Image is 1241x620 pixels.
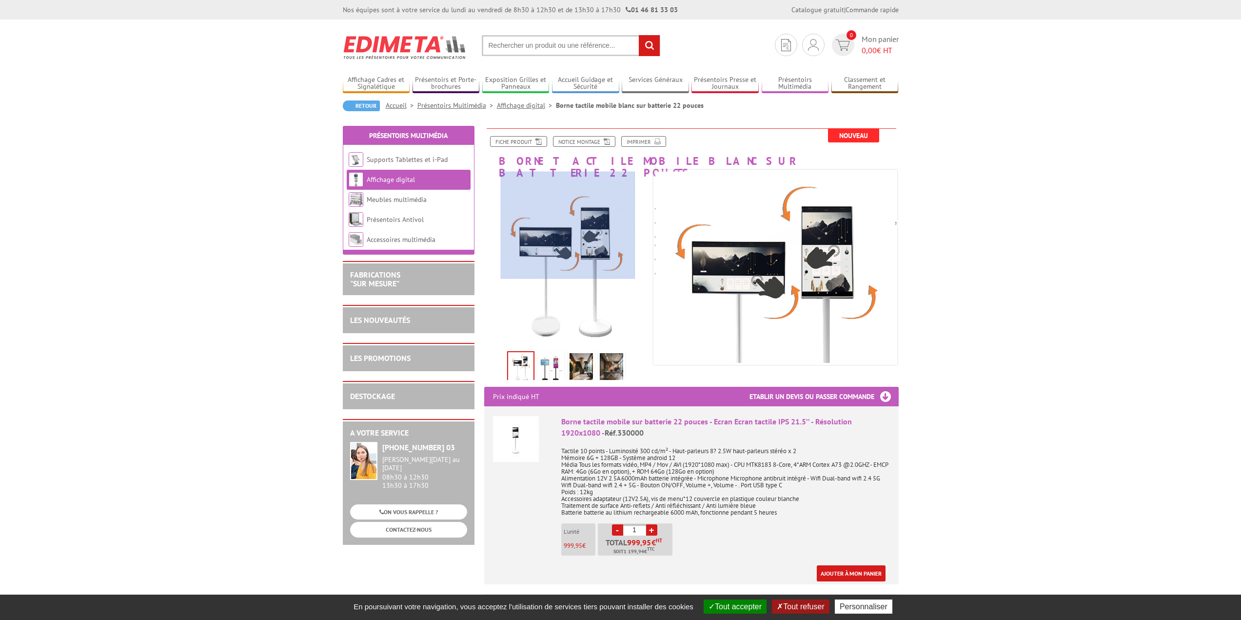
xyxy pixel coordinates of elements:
[349,212,363,227] img: Présentoirs Antivol
[350,315,410,325] a: LES NOUVEAUTÉS
[817,565,886,581] a: Ajouter à mon panier
[350,391,395,401] a: DESTOCKAGE
[350,522,467,537] a: CONTACTEZ-NOUS
[350,270,400,288] a: FABRICATIONS"Sur Mesure"
[369,131,448,140] a: Présentoirs Multimédia
[612,524,623,536] a: -
[343,100,380,111] a: Retour
[862,34,899,56] span: Mon panier
[417,101,497,110] a: Présentoirs Multimédia
[343,76,410,92] a: Affichage Cadres et Signalétique
[561,441,890,516] p: Tactile 10 points - Luminosité 300 cd/m² - Haut-parleurs 8? 2.5W haut-parleurs stéréo x 2 Mémoire...
[749,387,899,406] h3: Etablir un devis ou passer commande
[564,541,582,550] span: 999,95
[621,136,666,147] a: Imprimer
[829,34,899,56] a: devis rapide 0 Mon panier 0,00€ HT
[622,76,689,92] a: Services Généraux
[846,5,899,14] a: Commande rapide
[704,600,767,614] button: Tout accepter
[629,163,922,456] img: borne_tactile_mobile_sur_batterie_de_face_portrait_paysage_fleche_blanc_330000.jpg
[349,172,363,187] img: Affichage digital
[647,546,654,552] sup: TTC
[828,129,879,142] span: Nouveau
[627,539,651,546] span: 999,95
[508,352,533,382] img: borne_tactile_mobile_sur_batterie_de_face_portrait_paysage_fleche_blanc_330000.jpg
[382,442,455,452] strong: [PHONE_NUMBER] 03
[382,456,467,472] div: [PERSON_NAME][DATE] au [DATE]
[656,537,662,544] sup: HT
[835,600,892,614] button: Personnaliser (fenêtre modale)
[564,528,595,535] p: L'unité
[836,40,850,51] img: devis rapide
[367,175,415,184] a: Affichage digital
[791,5,899,15] div: |
[349,232,363,247] img: Accessoires multimédia
[349,152,363,167] img: Supports Tablettes et i-Pad
[570,353,593,383] img: borne_tactile_mobile_sur_batterie_mise_en_scene_3_330000.jpg
[413,76,480,92] a: Présentoirs et Porte-brochures
[831,76,899,92] a: Classement et Rangement
[847,30,856,40] span: 0
[691,76,759,92] a: Présentoirs Presse et Journaux
[367,215,424,224] a: Présentoirs Antivol
[386,101,417,110] a: Accueil
[561,416,890,439] div: Borne tactile mobile sur batterie 22 pouces - Ecran Ecran tactile IPS 21.5’’ - Résolution 1920x10...
[350,442,377,480] img: widget-service.jpg
[482,76,550,92] a: Exposition Grilles et Panneaux
[808,39,819,51] img: devis rapide
[862,45,899,56] span: € HT
[626,5,678,14] strong: 01 46 81 33 03
[762,76,829,92] a: Présentoirs Multimédia
[791,5,844,14] a: Catalogue gratuit
[862,45,877,55] span: 0,00
[343,29,467,65] img: Edimeta
[343,5,678,15] div: Nos équipes sont à votre service du lundi au vendredi de 8h30 à 12h30 et de 13h30 à 17h30
[552,76,619,92] a: Accueil Guidage et Sécurité
[367,155,448,164] a: Supports Tablettes et i-Pad
[553,136,615,147] a: Notice Montage
[493,387,539,406] p: Prix indiqué HT
[350,353,411,363] a: LES PROMOTIONS
[613,548,654,556] span: Soit €
[781,39,791,51] img: devis rapide
[350,504,467,520] a: ON VOUS RAPPELLE ?
[382,456,467,489] div: 08h30 à 12h30 13h30 à 17h30
[493,416,539,462] img: Borne tactile mobile sur batterie 22 pouces - Ecran Ecran tactile IPS 21.5’’ - Résolution 1920x1080
[349,602,698,611] span: En poursuivant votre navigation, vous acceptez l'utilisation de services tiers pouvant installer ...
[350,429,467,438] h2: A votre service
[490,136,547,147] a: Fiche produit
[624,548,644,556] span: 1 199,94
[367,235,435,244] a: Accessoires multimédia
[605,428,644,438] span: Réf.330000
[772,600,829,614] button: Tout refuser
[600,353,623,383] img: borne_tactile_mobile_sur_batterie_mise_en_scene_4_330000.png
[651,539,656,546] span: €
[539,353,563,383] img: borne_tactile_mobile_sur_batterie_de_face_portrait_paysage_dimensions_2.jpg
[646,524,657,536] a: +
[367,195,427,204] a: Meubles multimédia
[497,101,556,110] a: Affichage digital
[556,100,704,110] li: Borne tactile mobile blanc sur batterie 22 pouces
[349,192,363,207] img: Meubles multimédia
[639,35,660,56] input: rechercher
[482,35,660,56] input: Rechercher un produit ou une référence...
[564,542,595,549] p: €
[600,539,672,556] p: Total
